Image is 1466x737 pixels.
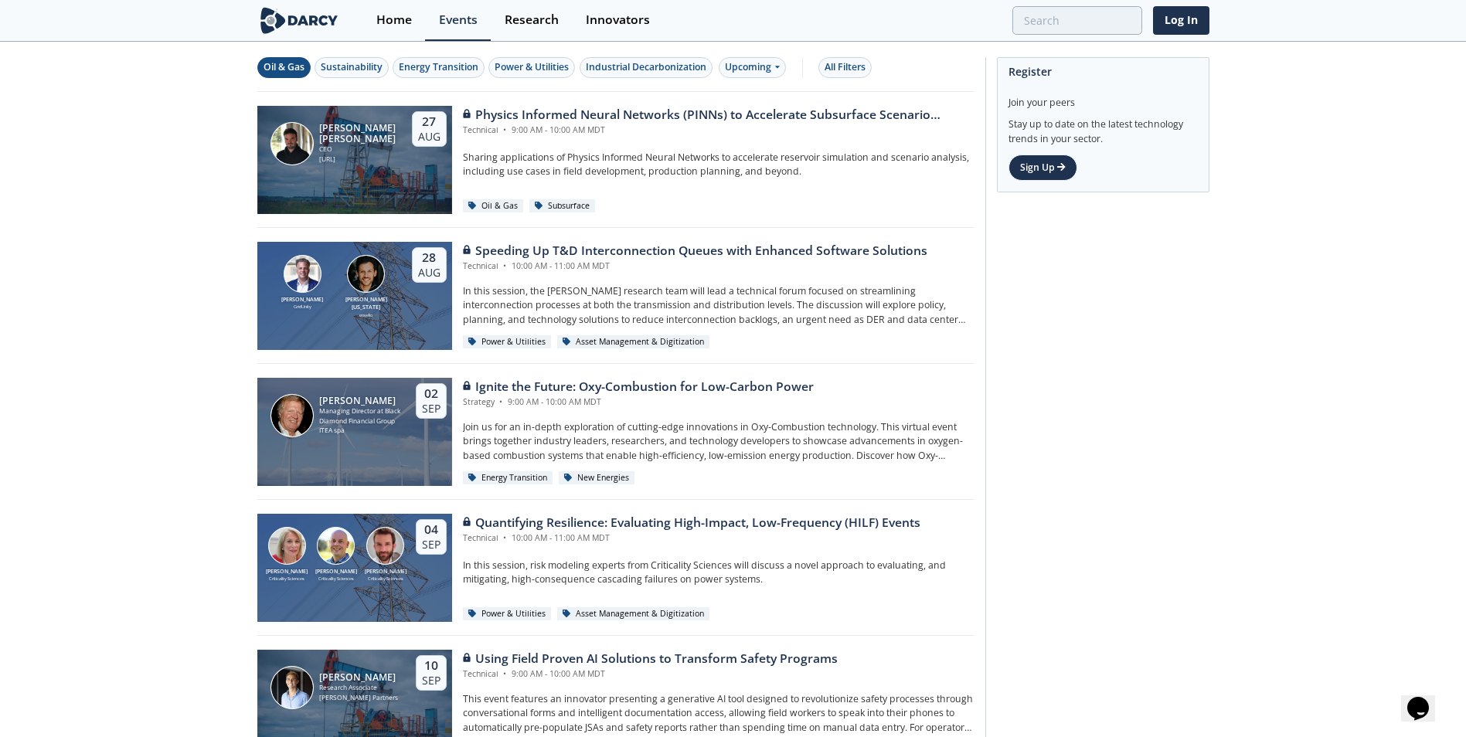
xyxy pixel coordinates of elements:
a: Brian Fitzsimons [PERSON_NAME] GridUnity Luigi Montana [PERSON_NAME][US_STATE] envelio 28 Aug Spe... [257,242,974,350]
div: Sustainability [321,60,383,74]
div: [PERSON_NAME] Partners [319,693,398,703]
span: • [501,124,509,135]
img: Ben Ruddell [317,527,355,565]
p: Sharing applications of Physics Informed Neural Networks to accelerate reservoir simulation and s... [463,151,974,179]
a: Sign Up [1009,155,1077,181]
div: Stay up to date on the latest technology trends in your sector. [1009,110,1198,146]
div: [PERSON_NAME] [263,568,312,576]
button: Energy Transition [393,57,485,78]
button: Power & Utilities [488,57,575,78]
img: Juan Mayol [270,666,314,709]
div: Criticality Sciences [361,576,410,582]
span: • [501,668,509,679]
div: [PERSON_NAME] [278,296,326,304]
div: Sep [422,402,440,416]
div: Technical 10:00 AM - 11:00 AM MDT [463,260,927,273]
button: Oil & Gas [257,57,311,78]
a: Patrick Imeson [PERSON_NAME] Managing Director at Black Diamond Financial Group ITEA spa 02 Sep I... [257,378,974,486]
div: 04 [422,522,440,538]
div: Using Field Proven AI Solutions to Transform Safety Programs [463,650,838,668]
iframe: chat widget [1401,675,1451,722]
div: Industrial Decarbonization [586,60,706,74]
div: [PERSON_NAME] [361,568,410,576]
p: This event features an innovator presenting a generative AI tool designed to revolutionize safety... [463,692,974,735]
img: Susan Ginsburg [268,527,306,565]
div: Oil & Gas [264,60,304,74]
span: • [501,260,509,271]
div: Power & Utilities [463,335,552,349]
img: Ross Dakin [366,527,404,565]
a: Ruben Rodriguez Torrado [PERSON_NAME] [PERSON_NAME] CEO [URL] 27 Aug Physics Informed Neural Netw... [257,106,974,214]
div: Aug [418,130,440,144]
div: [PERSON_NAME] [319,396,402,406]
button: All Filters [818,57,872,78]
div: Join your peers [1009,85,1198,110]
div: Technical 9:00 AM - 10:00 AM MDT [463,124,974,137]
div: Subsurface [529,199,596,213]
a: Log In [1153,6,1209,35]
span: • [497,396,505,407]
img: logo-wide.svg [257,7,342,34]
div: Asset Management & Digitization [557,335,710,349]
div: 02 [422,386,440,402]
div: 28 [418,250,440,266]
div: Speeding Up T&D Interconnection Queues with Enhanced Software Solutions [463,242,927,260]
div: CEO [319,144,398,155]
div: All Filters [825,60,866,74]
div: Aug [418,266,440,280]
span: • [501,532,509,543]
div: [PERSON_NAME] [311,568,361,576]
div: Strategy 9:00 AM - 10:00 AM MDT [463,396,814,409]
div: GridUnity [278,304,326,310]
button: Industrial Decarbonization [580,57,713,78]
img: Luigi Montana [347,255,385,293]
div: Ignite the Future: Oxy-Combustion for Low-Carbon Power [463,378,814,396]
div: Physics Informed Neural Networks (PINNs) to Accelerate Subsurface Scenario Analysis [463,106,974,124]
div: ITEA spa [319,426,402,436]
div: Sep [422,538,440,552]
div: Upcoming [719,57,786,78]
div: Research [505,14,559,26]
div: envelio [342,312,390,318]
input: Advanced Search [1012,6,1142,35]
div: Energy Transition [399,60,478,74]
div: Power & Utilities [495,60,569,74]
div: Technical 9:00 AM - 10:00 AM MDT [463,668,838,681]
div: Criticality Sciences [263,576,312,582]
div: Asset Management & Digitization [557,607,710,621]
div: Power & Utilities [463,607,552,621]
div: Register [1009,58,1198,85]
img: Ruben Rodriguez Torrado [270,122,314,165]
div: Technical 10:00 AM - 11:00 AM MDT [463,532,920,545]
div: Criticality Sciences [311,576,361,582]
div: Home [376,14,412,26]
div: Oil & Gas [463,199,524,213]
div: Sep [422,674,440,688]
img: Brian Fitzsimons [284,255,321,293]
div: 10 [422,658,440,674]
div: 27 [418,114,440,130]
div: Managing Director at Black Diamond Financial Group [319,406,402,426]
a: Susan Ginsburg [PERSON_NAME] Criticality Sciences Ben Ruddell [PERSON_NAME] Criticality Sciences ... [257,514,974,622]
div: [URL] [319,155,398,165]
p: Join us for an in-depth exploration of cutting-edge innovations in Oxy-Combustion technology. Thi... [463,420,974,463]
div: [PERSON_NAME][US_STATE] [342,296,390,312]
div: Quantifying Resilience: Evaluating High-Impact, Low-Frequency (HILF) Events [463,514,920,532]
div: Energy Transition [463,471,553,485]
img: Patrick Imeson [270,394,314,437]
div: Events [439,14,478,26]
div: Innovators [586,14,650,26]
div: [PERSON_NAME] [319,672,398,683]
div: Research Associate [319,683,398,693]
div: [PERSON_NAME] [PERSON_NAME] [319,123,398,144]
p: In this session, risk modeling experts from Criticality Sciences will discuss a novel approach to... [463,559,974,587]
button: Sustainability [315,57,389,78]
div: New Energies [559,471,635,485]
p: In this session, the [PERSON_NAME] research team will lead a technical forum focused on streamlin... [463,284,974,327]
